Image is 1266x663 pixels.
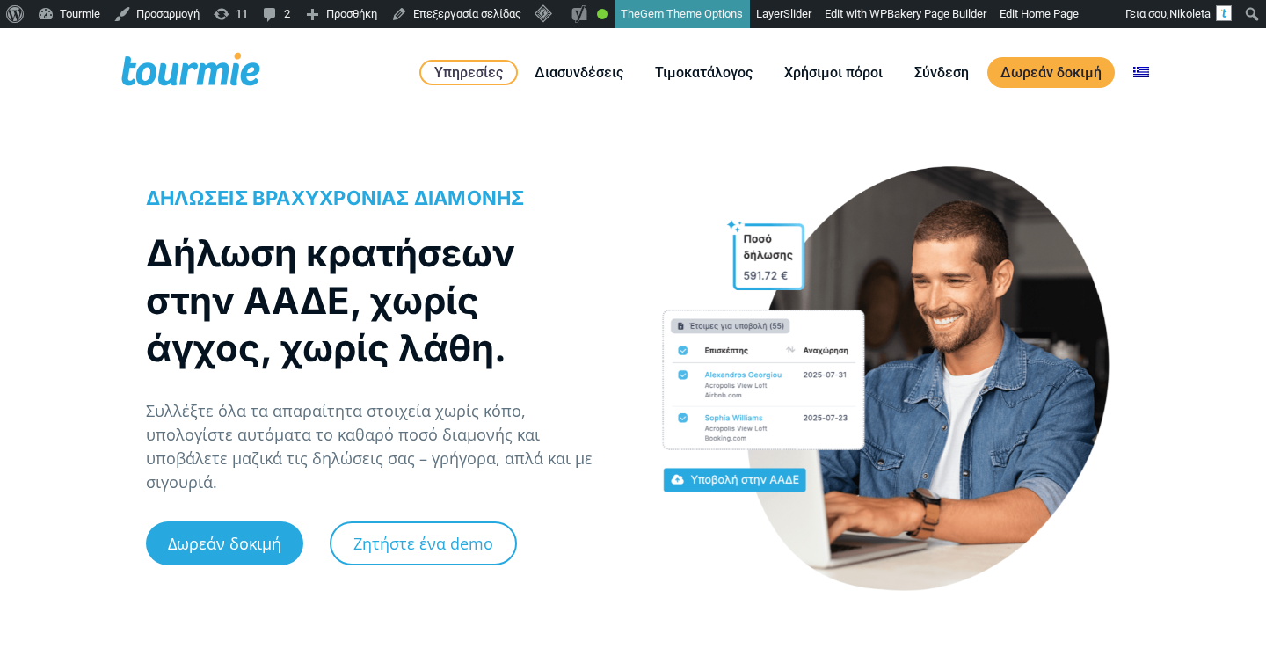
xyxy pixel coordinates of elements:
span: Nikoleta [1169,7,1211,20]
a: Διασυνδέσεις [521,62,637,84]
a: Δωρεάν δοκιμή [146,521,303,565]
a: Αλλαγή σε [1120,62,1162,84]
a: Δωρεάν δοκιμή [987,57,1115,88]
a: Ζητήστε ένα demo [330,521,517,565]
a: Τιμοκατάλογος [642,62,766,84]
h1: Δήλωση κρατήσεων στην ΑΑΔΕ, χωρίς άγχος, χωρίς λάθη. [146,229,597,372]
p: Συλλέξτε όλα τα απαραίτητα στοιχεία χωρίς κόπο, υπολογίστε αυτόματα το καθαρό ποσό διαμονής και υ... [146,399,615,494]
span: ΔΗΛΩΣΕΙΣ ΒΡΑΧΥΧΡΟΝΙΑΣ ΔΙΑΜΟΝΗΣ [146,186,525,209]
a: Χρήσιμοι πόροι [771,62,896,84]
div: Καλό [597,9,608,19]
a: Σύνδεση [901,62,982,84]
a: Υπηρεσίες [419,60,518,85]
